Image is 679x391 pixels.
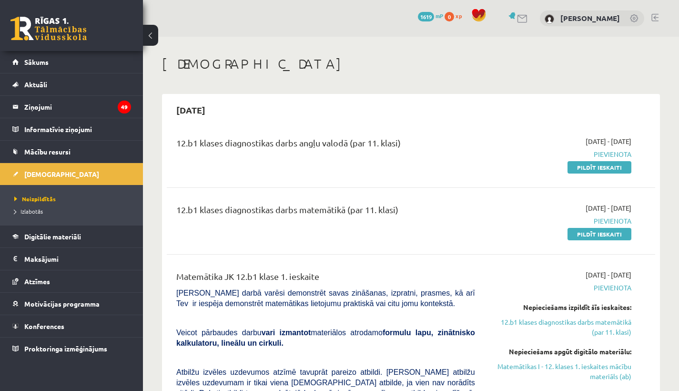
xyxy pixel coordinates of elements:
div: Nepieciešams izpildīt šīs ieskaites: [489,302,631,312]
legend: Maksājumi [24,248,131,270]
a: Izlabotās [14,207,133,216]
legend: Ziņojumi [24,96,131,118]
a: [PERSON_NAME] [560,13,620,23]
a: Digitālie materiāli [12,226,131,247]
span: [DEMOGRAPHIC_DATA] [24,170,99,178]
a: Motivācijas programma [12,293,131,315]
span: Aktuāli [24,80,47,89]
legend: Informatīvie ziņojumi [24,118,131,140]
span: [DATE] - [DATE] [586,136,631,146]
div: 12.b1 klases diagnostikas darbs angļu valodā (par 11. klasi) [176,136,475,154]
a: Neizpildītās [14,195,133,203]
span: [DATE] - [DATE] [586,203,631,213]
div: 12.b1 klases diagnostikas darbs matemātikā (par 11. klasi) [176,203,475,221]
span: Proktoringa izmēģinājums [24,344,107,353]
a: 0 xp [445,12,466,20]
span: Motivācijas programma [24,299,100,308]
h2: [DATE] [167,99,215,121]
span: [DATE] - [DATE] [586,270,631,280]
i: 49 [118,101,131,113]
a: Maksājumi [12,248,131,270]
a: Konferences [12,315,131,337]
a: [DEMOGRAPHIC_DATA] [12,163,131,185]
span: Pievienota [489,216,631,226]
span: Pievienota [489,283,631,293]
h1: [DEMOGRAPHIC_DATA] [162,56,660,72]
span: xp [456,12,462,20]
span: Neizpildītās [14,195,56,203]
a: Aktuāli [12,73,131,95]
span: mP [436,12,443,20]
a: Atzīmes [12,270,131,292]
span: Izlabotās [14,207,43,215]
span: Veicot pārbaudes darbu materiālos atrodamo [176,329,475,347]
img: Kitija Jonāne [545,14,554,24]
a: Ziņojumi49 [12,96,131,118]
a: 1619 mP [418,12,443,20]
div: Matemātika JK 12.b1 klase 1. ieskaite [176,270,475,288]
span: Konferences [24,322,64,330]
span: Pievienota [489,149,631,159]
span: Sākums [24,58,49,66]
a: Pildīt ieskaiti [568,228,631,240]
span: [PERSON_NAME] darbā varēsi demonstrēt savas zināšanas, izpratni, prasmes, kā arī Tev ir iespēja d... [176,289,475,308]
span: Mācību resursi [24,147,71,156]
a: Matemātikas I - 12. klases 1. ieskaites mācību materiāls (ab) [489,361,631,381]
a: Mācību resursi [12,141,131,163]
b: vari izmantot [262,329,311,337]
span: 1619 [418,12,434,21]
a: Pildīt ieskaiti [568,161,631,174]
a: Sākums [12,51,131,73]
a: Proktoringa izmēģinājums [12,338,131,360]
a: Informatīvie ziņojumi [12,118,131,140]
div: Nepieciešams apgūt digitālo materiālu: [489,347,631,357]
span: Atzīmes [24,277,50,286]
span: 0 [445,12,454,21]
a: 12.b1 klases diagnostikas darbs matemātikā (par 11. klasi) [489,317,631,337]
a: Rīgas 1. Tālmācības vidusskola [10,17,87,41]
b: formulu lapu, zinātnisko kalkulatoru, lineālu un cirkuli. [176,329,475,347]
span: Digitālie materiāli [24,232,81,241]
